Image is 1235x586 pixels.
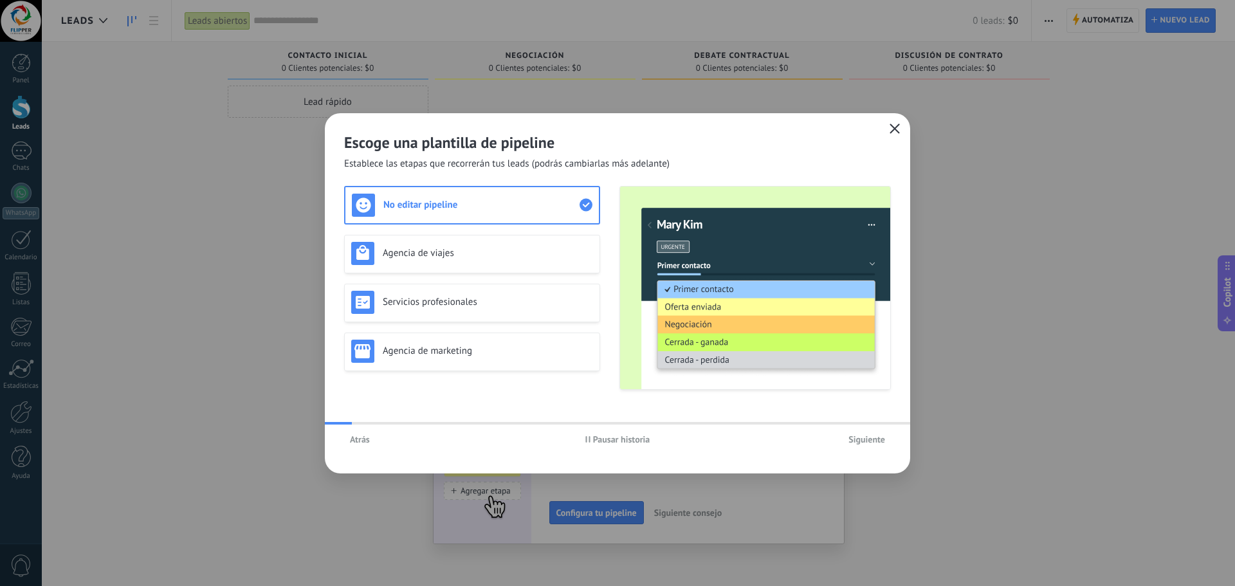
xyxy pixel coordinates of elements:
[383,247,593,259] h3: Agencia de viajes
[350,435,370,444] span: Atrás
[344,133,891,152] h2: Escoge una plantilla de pipeline
[843,430,891,449] button: Siguiente
[344,430,376,449] button: Atrás
[848,435,885,444] span: Siguiente
[593,435,650,444] span: Pausar historia
[344,158,670,170] span: Establece las etapas que recorrerán tus leads (podrás cambiarlas más adelante)
[383,345,593,357] h3: Agencia de marketing
[383,199,580,211] h3: No editar pipeline
[580,430,656,449] button: Pausar historia
[383,296,593,308] h3: Servicios profesionales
